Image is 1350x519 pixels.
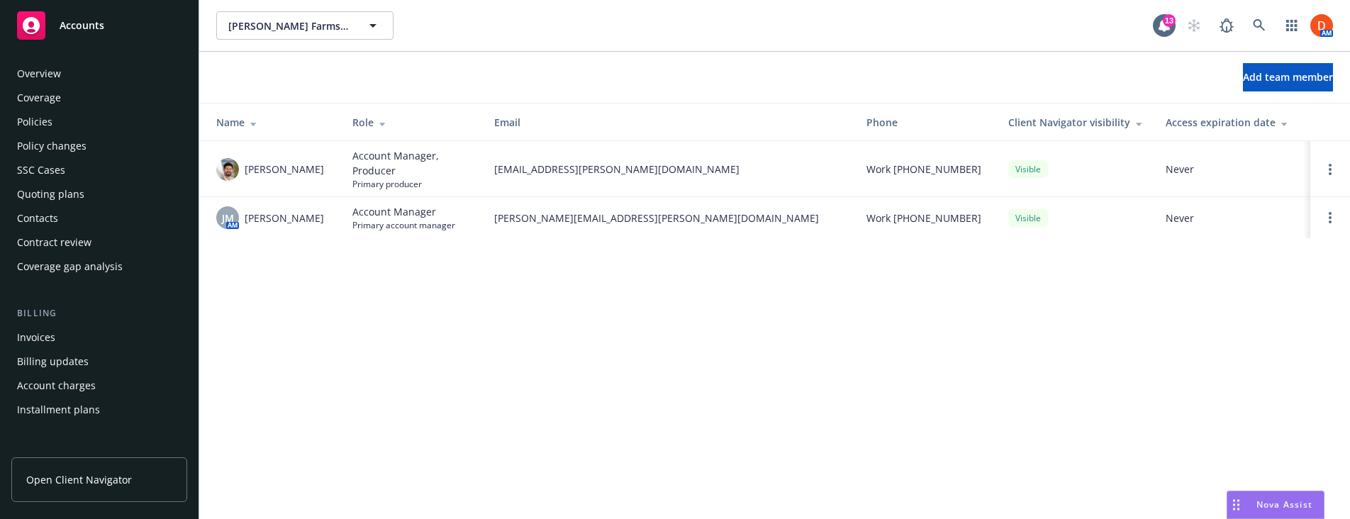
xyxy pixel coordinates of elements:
a: Account charges [11,374,187,397]
a: Invoices [11,326,187,349]
span: [PERSON_NAME] [245,162,324,177]
button: Add team member [1243,63,1333,91]
a: Installment plans [11,398,187,421]
span: Open Client Navigator [26,472,132,487]
a: Policies [11,111,187,133]
span: JM [222,211,234,225]
a: Billing updates [11,350,187,373]
button: Nova Assist [1227,491,1324,519]
div: Coverage [17,86,61,109]
button: [PERSON_NAME] Farms LLC [216,11,394,40]
span: [PERSON_NAME] [245,211,324,225]
div: Policy changes [17,135,87,157]
span: Primary producer [352,178,472,190]
div: Access expiration date [1166,115,1299,130]
div: Invoices [17,326,55,349]
div: Installment plans [17,398,100,421]
span: [PERSON_NAME][EMAIL_ADDRESS][PERSON_NAME][DOMAIN_NAME] [494,211,844,225]
a: Overview [11,62,187,85]
a: Contacts [11,207,187,230]
a: Switch app [1278,11,1306,40]
div: Policies [17,111,52,133]
a: Contract review [11,231,187,254]
div: Client Navigator visibility [1008,115,1143,130]
span: Primary account manager [352,219,455,231]
div: Overview [17,62,61,85]
div: Billing updates [17,350,89,373]
div: Contract review [17,231,91,254]
div: Visible [1008,160,1048,178]
img: photo [216,158,239,181]
a: Open options [1322,161,1339,178]
div: Email [494,115,844,130]
span: Add team member [1243,70,1333,84]
a: SSC Cases [11,159,187,182]
span: [EMAIL_ADDRESS][PERSON_NAME][DOMAIN_NAME] [494,162,844,177]
div: 13 [1163,14,1176,27]
div: Quoting plans [17,183,84,206]
a: Quoting plans [11,183,187,206]
span: Account Manager [352,204,455,219]
div: Coverage gap analysis [17,255,123,278]
span: Never [1166,162,1299,177]
div: Visible [1008,209,1048,227]
div: Account charges [17,374,96,397]
span: Work [PHONE_NUMBER] [866,211,981,225]
span: Nova Assist [1256,498,1312,510]
div: Role [352,115,472,130]
a: Coverage [11,86,187,109]
a: Open options [1322,209,1339,226]
a: Report a Bug [1212,11,1241,40]
span: Never [1166,211,1299,225]
div: Name [216,115,330,130]
div: Contacts [17,207,58,230]
span: Work [PHONE_NUMBER] [866,162,981,177]
a: Accounts [11,6,187,45]
a: Policy changes [11,135,187,157]
a: Start snowing [1180,11,1208,40]
div: Billing [11,306,187,320]
span: [PERSON_NAME] Farms LLC [228,18,351,33]
a: Coverage gap analysis [11,255,187,278]
div: SSC Cases [17,159,65,182]
img: photo [1310,14,1333,37]
span: Accounts [60,20,104,31]
a: Search [1245,11,1273,40]
div: Phone [866,115,986,130]
span: Account Manager, Producer [352,148,472,178]
div: Drag to move [1227,491,1245,518]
